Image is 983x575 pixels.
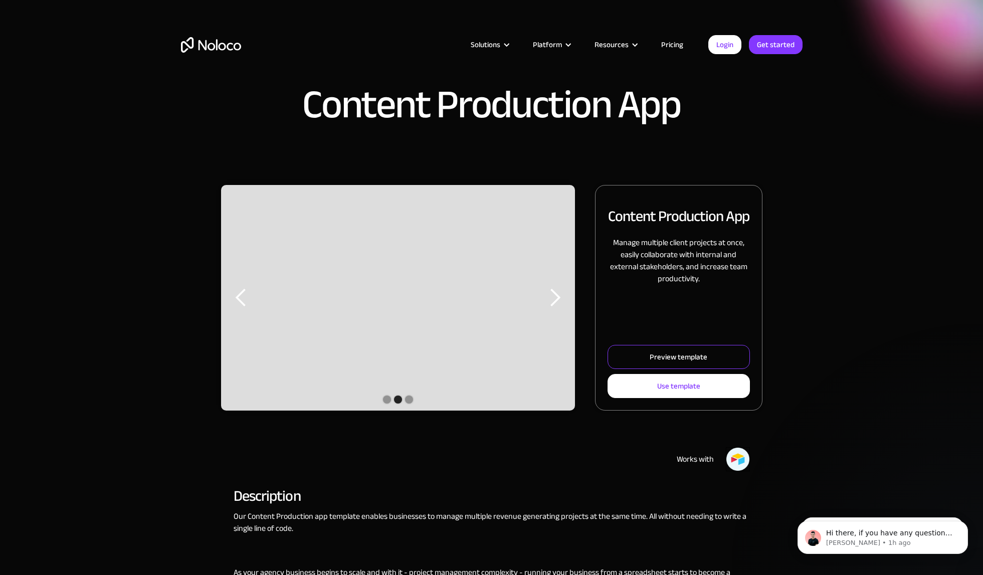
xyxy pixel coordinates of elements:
div: Platform [533,38,562,51]
div: Works with [677,453,714,465]
div: Resources [595,38,629,51]
div: previous slide [221,185,261,411]
a: Preview template [608,345,749,369]
div: carousel [221,185,575,411]
div: Platform [520,38,582,51]
div: Preview template [650,350,707,363]
p: Manage multiple client projects at once, easily collaborate with internal and external stakeholde... [608,237,749,285]
p: ‍ [234,544,750,556]
div: next slide [535,185,575,411]
div: Show slide 3 of 3 [405,396,413,404]
iframe: Intercom notifications message [782,500,983,570]
h2: Content Production App [608,206,749,227]
img: Airtable [726,447,750,471]
div: Solutions [471,38,500,51]
div: Show slide 1 of 3 [383,396,391,404]
h1: Content Production App [302,85,681,125]
a: Use template [608,374,749,398]
div: Use template [657,379,700,393]
a: Login [708,35,741,54]
div: Resources [582,38,649,51]
a: home [181,37,241,53]
div: Show slide 2 of 3 [394,396,402,404]
a: Get started [749,35,803,54]
a: Pricing [649,38,696,51]
div: Solutions [458,38,520,51]
h2: Description [234,491,750,500]
p: Our Content Production app template enables businesses to manage multiple revenue generating proj... [234,510,750,534]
